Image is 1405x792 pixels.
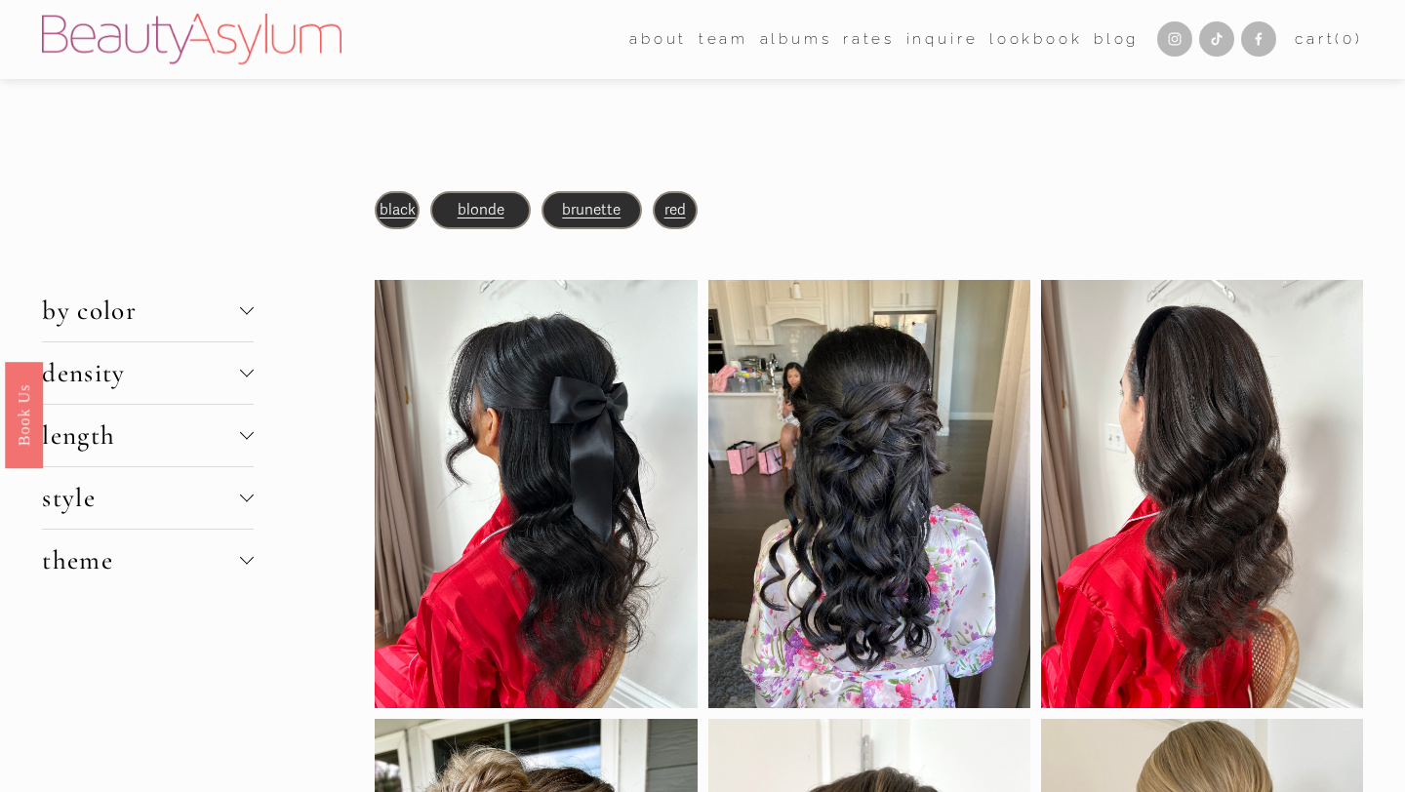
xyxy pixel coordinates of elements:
a: TikTok [1199,21,1234,57]
a: folder dropdown [699,24,748,55]
a: Instagram [1157,21,1192,57]
span: about [629,26,687,53]
span: by color [42,295,239,327]
a: Rates [843,24,895,55]
a: albums [760,24,832,55]
a: folder dropdown [629,24,687,55]
a: Facebook [1241,21,1276,57]
button: style [42,467,253,529]
button: by color [42,280,253,341]
a: Blog [1094,24,1139,55]
span: density [42,357,239,389]
a: Lookbook [989,24,1083,55]
span: style [42,482,239,514]
button: length [42,405,253,466]
a: red [664,201,686,218]
a: brunette [562,201,621,218]
span: ( ) [1335,30,1362,48]
a: black [380,201,416,218]
span: length [42,419,239,452]
span: theme [42,544,239,576]
a: blonde [458,201,504,218]
span: 0 [1343,30,1355,48]
span: team [699,26,748,53]
a: Book Us [5,362,43,468]
button: theme [42,530,253,591]
button: density [42,342,253,404]
a: 0 items in cart [1295,26,1363,53]
img: Beauty Asylum | Bridal Hair &amp; Makeup Charlotte &amp; Atlanta [42,14,341,64]
a: Inquire [906,24,979,55]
